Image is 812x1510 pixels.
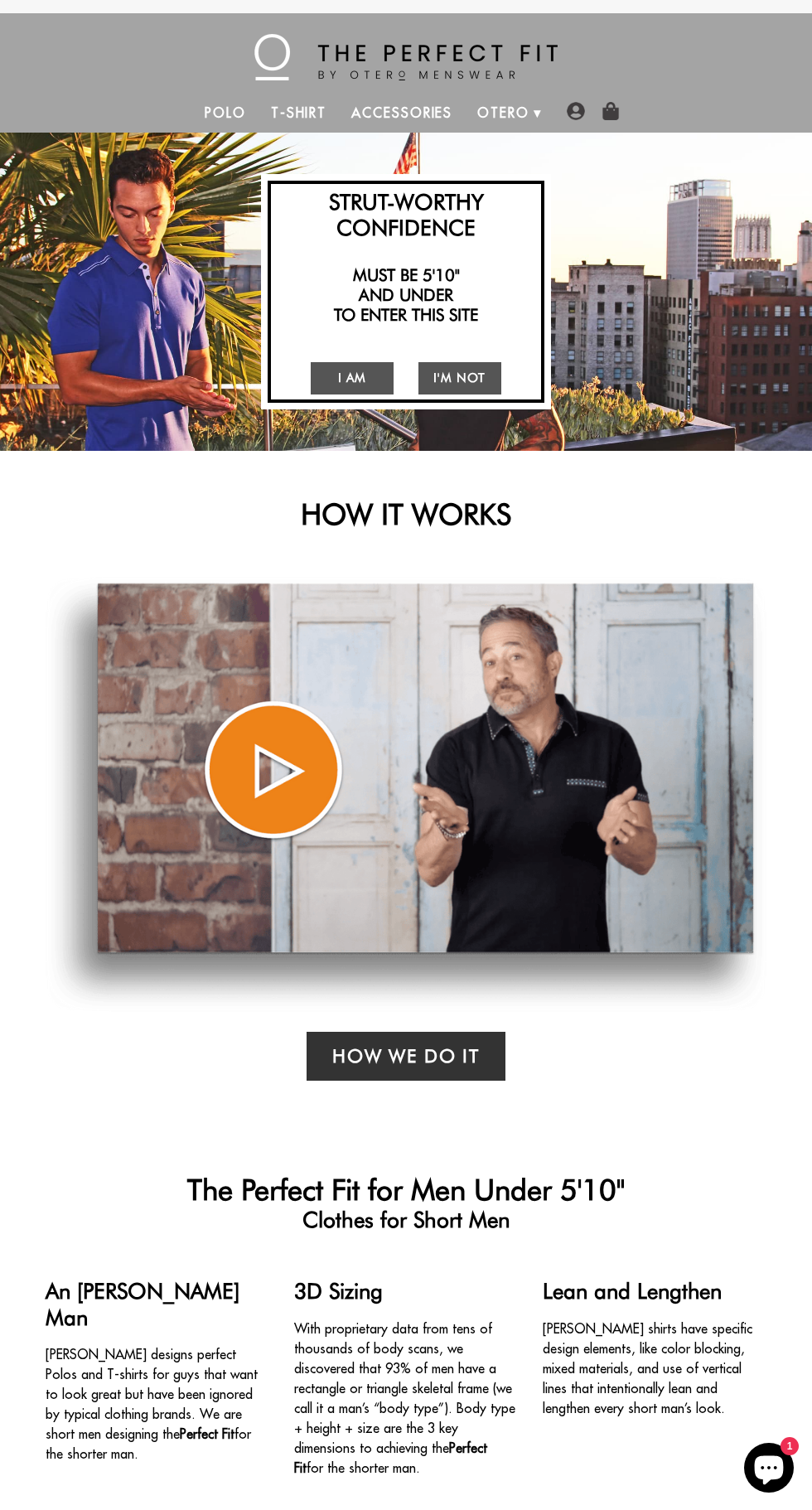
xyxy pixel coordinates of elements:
[294,1319,518,1478] p: With proprietary data from tens of thousands of body scans, we discovered that 93% of men have a ...
[259,93,339,133] a: T-Shirt
[311,362,394,394] a: I Am
[465,93,542,133] a: Otero
[739,1443,799,1497] inbox-online-store-chat: Shopify online store chat
[254,34,558,80] img: The Perfect Fit - by Otero Menswear - Logo
[46,1278,269,1329] h4: An [PERSON_NAME] Man
[276,265,536,325] h2: Must be 5'10" and under to enter this site
[294,1278,518,1304] h4: 3D Sizing
[307,1032,505,1081] a: How We Do it
[294,1440,487,1476] strong: Perfect Fit
[418,362,501,394] a: I'm Not
[180,1425,234,1442] strong: Perfect Fit
[46,1172,766,1233] h1: The Perfect Fit for Men Under 5'10"
[543,1319,766,1418] p: [PERSON_NAME] shirts have specific design elements, like color blocking, mixed materials, and use...
[46,1344,269,1464] p: [PERSON_NAME] designs perfect Polos and T-shirts for guys that want to look great but have been i...
[46,577,766,1012] img: steve-villanueva-otero-menswear-clothes-for-short-men_1024x1024.png
[46,1207,766,1233] span: Clothes for Short Men
[543,1278,766,1304] h4: Lean and Lengthen
[339,93,465,133] a: Accessories
[567,102,585,120] img: user-account-icon.png
[192,93,259,133] a: Polo
[276,189,536,240] h2: Strut-Worthy Confidence
[46,496,766,531] h2: HOW IT WORKS
[602,102,620,120] img: shopping-bag-icon.png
